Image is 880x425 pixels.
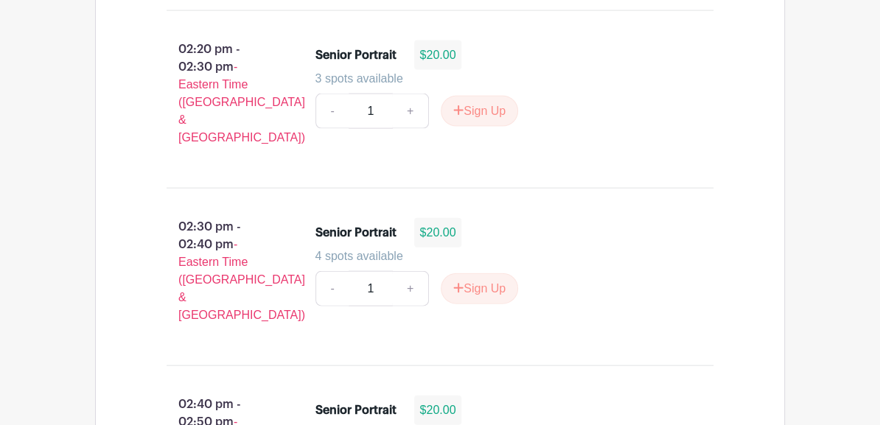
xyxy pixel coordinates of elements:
div: 4 spots available [315,247,685,265]
div: $20.00 [414,218,462,247]
a: - [315,271,349,306]
a: + [392,271,429,306]
a: + [392,94,429,129]
a: - [315,94,349,129]
div: $20.00 [414,396,462,425]
div: Senior Portrait [315,46,397,64]
button: Sign Up [441,273,518,304]
button: Sign Up [441,96,518,127]
div: Senior Portrait [315,224,397,242]
p: 02:20 pm - 02:30 pm [143,35,292,152]
div: $20.00 [414,41,462,70]
span: - Eastern Time ([GEOGRAPHIC_DATA] & [GEOGRAPHIC_DATA]) [178,60,305,144]
span: - Eastern Time ([GEOGRAPHIC_DATA] & [GEOGRAPHIC_DATA]) [178,238,305,321]
div: Senior Portrait [315,401,397,419]
p: 02:30 pm - 02:40 pm [143,212,292,330]
div: 3 spots available [315,70,685,88]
